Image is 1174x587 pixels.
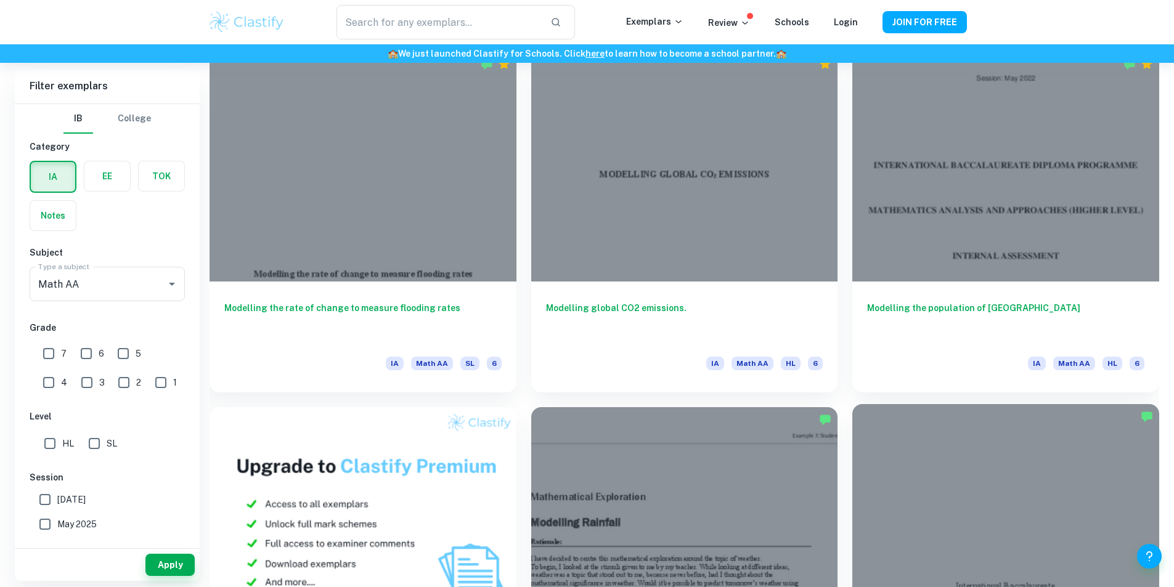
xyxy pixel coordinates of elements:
[15,69,200,103] h6: Filter exemplars
[411,357,453,370] span: Math AA
[1123,58,1136,70] img: Marked
[139,161,184,191] button: TOK
[867,301,1144,342] h6: Modelling the population of [GEOGRAPHIC_DATA]
[852,52,1159,392] a: Modelling the population of [GEOGRAPHIC_DATA]IAMath AAHL6
[460,357,479,370] span: SL
[776,49,786,59] span: 🏫
[99,376,105,389] span: 3
[63,104,93,134] button: IB
[62,437,74,450] span: HL
[57,542,86,556] span: [DATE]
[781,357,801,370] span: HL
[61,347,67,360] span: 7
[61,376,67,389] span: 4
[732,357,773,370] span: Math AA
[31,162,75,192] button: IA
[84,161,130,191] button: EE
[136,347,141,360] span: 5
[145,554,195,576] button: Apply
[30,246,185,259] h6: Subject
[531,52,838,392] a: Modelling global CO2 emissions.IAMath AAHL6
[57,493,86,506] span: [DATE]
[163,275,181,293] button: Open
[546,301,823,342] h6: Modelling global CO2 emissions.
[118,104,151,134] button: College
[706,357,724,370] span: IA
[819,58,831,70] div: Premium
[336,5,540,39] input: Search for any exemplars...
[210,52,516,392] a: Modelling the rate of change to measure flooding ratesIAMath AASL6
[1141,410,1153,423] img: Marked
[819,413,831,426] img: Marked
[173,376,177,389] span: 1
[1130,357,1144,370] span: 6
[30,471,185,484] h6: Session
[585,49,605,59] a: here
[136,376,141,389] span: 2
[1103,357,1122,370] span: HL
[481,58,493,70] img: Marked
[30,321,185,334] h6: Grade
[388,49,398,59] span: 🏫
[1028,357,1046,370] span: IA
[834,17,858,27] a: Login
[708,16,750,30] p: Review
[38,261,89,272] label: Type a subject
[775,17,809,27] a: Schools
[63,104,151,134] div: Filter type choice
[30,201,76,230] button: Notes
[498,58,510,70] div: Premium
[883,11,967,33] button: JOIN FOR FREE
[626,15,683,28] p: Exemplars
[2,47,1172,60] h6: We just launched Clastify for Schools. Click to learn how to become a school partner.
[30,410,185,423] h6: Level
[57,517,97,531] span: May 2025
[30,140,185,153] h6: Category
[1141,58,1153,70] div: Premium
[386,357,404,370] span: IA
[808,357,823,370] span: 6
[1053,357,1095,370] span: Math AA
[487,357,502,370] span: 6
[1137,544,1162,569] button: Help and Feedback
[224,301,502,342] h6: Modelling the rate of change to measure flooding rates
[99,347,104,360] span: 6
[107,437,117,450] span: SL
[208,10,286,34] img: Clastify logo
